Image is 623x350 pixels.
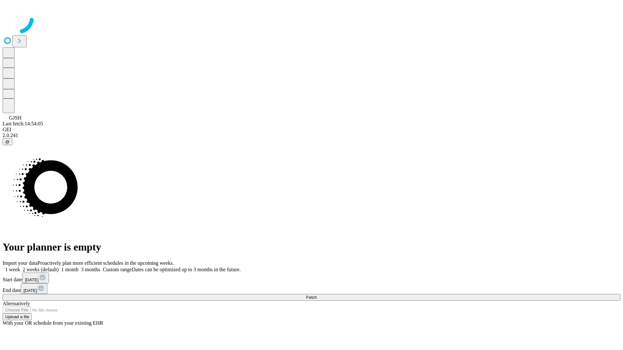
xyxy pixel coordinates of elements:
[3,121,43,126] span: Last fetch: 14:54:05
[5,139,10,144] span: @
[5,267,20,272] span: 1 week
[3,133,620,138] div: 2.0.241
[103,267,132,272] span: Custom range
[23,267,59,272] span: 2 weeks (default)
[3,241,620,253] h1: Your planner is empty
[3,301,30,306] span: Alternatively
[3,273,620,283] div: Start date
[61,267,79,272] span: 1 month
[3,127,620,133] div: GEI
[132,267,240,272] span: Dates can be optimized up to 3 months in the future.
[3,320,103,326] span: With your OR schedule from your existing EHR
[22,273,49,283] button: [DATE]
[25,277,39,282] span: [DATE]
[81,267,100,272] span: 3 months
[21,283,47,294] button: [DATE]
[3,138,12,145] button: @
[3,294,620,301] button: Fetch
[9,115,21,121] span: GJSH
[3,283,620,294] div: End date
[306,295,317,300] span: Fetch
[23,288,37,293] span: [DATE]
[3,313,32,320] button: Upload a file
[38,260,174,266] span: Proactively plan more efficient schedules in the upcoming weeks.
[3,260,38,266] span: Import your data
